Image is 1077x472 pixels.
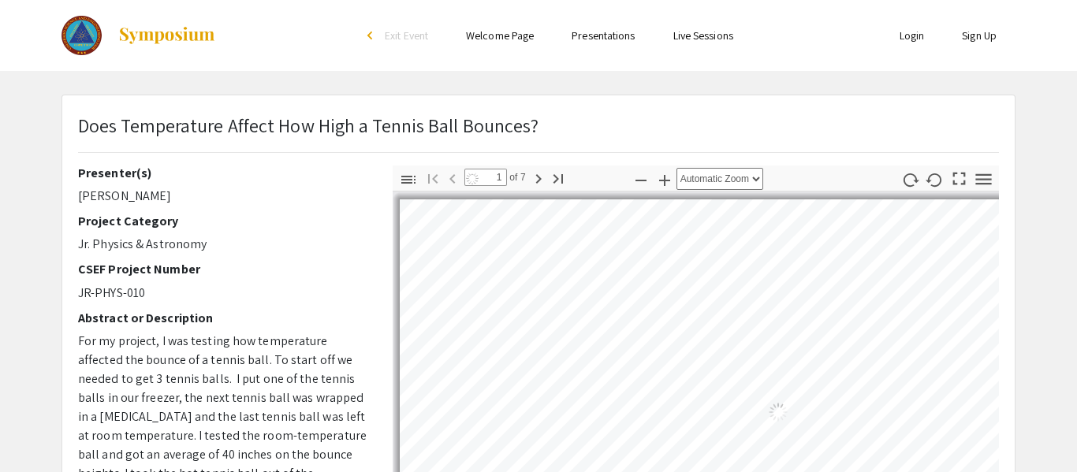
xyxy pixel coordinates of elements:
a: Live Sessions [673,28,733,43]
a: The 2023 Colorado Science & Engineering Fair [61,16,216,55]
input: Page [464,169,507,186]
p: JR-PHYS-010 [78,284,369,303]
button: Zoom Out [628,168,654,191]
button: Go to Last Page [545,166,572,189]
p: Jr. Physics & Astronomy [78,235,369,254]
img: The 2023 Colorado Science & Engineering Fair [61,16,102,55]
select: Zoom [676,168,763,190]
h2: Abstract or Description [78,310,369,325]
iframe: Chat [12,401,67,460]
span: of 7 [507,169,526,186]
div: arrow_back_ios [367,31,377,40]
a: Sign Up [962,28,997,43]
button: Previous Page [439,166,466,189]
button: Rotate Clockwise [897,168,924,191]
h2: CSEF Project Number [78,262,369,277]
a: Login [900,28,925,43]
button: Rotate Counterclockwise [922,168,948,191]
button: Switch to Presentation Mode [946,165,973,188]
button: Zoom In [651,168,678,191]
button: Toggle Sidebar [395,168,422,191]
img: Symposium by ForagerOne [117,26,216,45]
p: Does Temperature Affect How High a Tennis Ball Bounces? [78,111,539,139]
button: Go to First Page [419,166,446,189]
p: [PERSON_NAME] [78,187,369,206]
span: Exit Event [385,28,428,43]
h2: Project Category [78,214,369,229]
button: Tools [971,168,997,191]
a: Presentations [572,28,635,43]
button: Next Page [525,166,552,189]
h2: Presenter(s) [78,165,369,180]
a: Welcome Page [466,28,534,43]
